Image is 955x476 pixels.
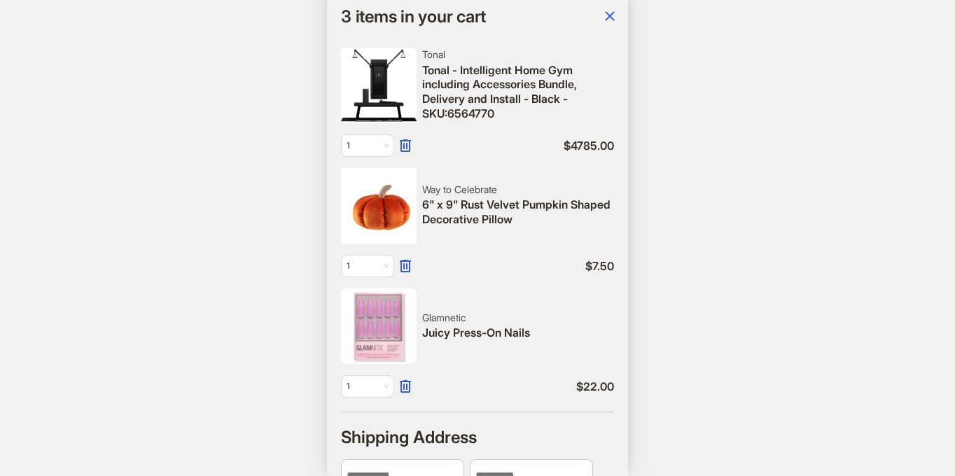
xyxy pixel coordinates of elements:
[341,168,417,244] img: 6" x 9" Rust Velvet Pumpkin Shaped Decorative Pillow
[422,183,614,196] div: Way to Celebrate
[341,288,417,364] img: Juicy Press-On Nails
[422,311,614,324] div: Glamnetic
[422,48,614,61] div: Tonal
[422,259,614,274] span: $ 7.50
[347,135,389,156] span: 1
[422,325,614,340] div: Juicy Press-On Nails
[422,139,614,153] span: $ 4785.00
[347,376,389,397] span: 1
[422,63,614,121] div: Tonal - Intelligent Home Gym including Accessories Bundle, Delivery and Install - Black - SKU:656...
[341,48,417,123] img: Tonal - Intelligent Home Gym including Accessories Bundle, Delivery and Install - Black - SKU:656...
[347,255,389,276] span: 1
[341,8,486,26] h1: 3 items in your cart
[341,426,477,448] h2: Shipping Address
[422,379,614,394] span: $ 22.00
[422,197,614,227] div: 6" x 9" Rust Velvet Pumpkin Shaped Decorative Pillow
